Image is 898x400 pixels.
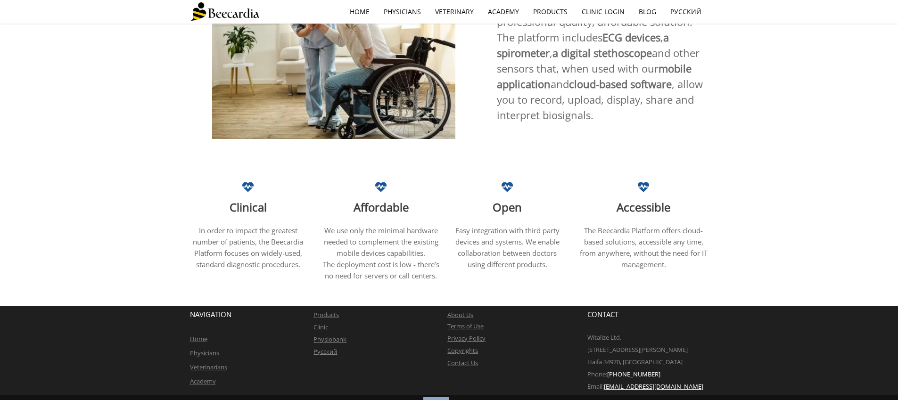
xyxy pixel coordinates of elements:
[190,377,216,385] a: Academy
[493,199,522,215] span: Open
[190,363,227,371] a: Veterinarians
[497,61,692,91] span: mobile application
[587,345,688,354] span: [STREET_ADDRESS][PERSON_NAME]
[580,226,708,269] span: The Beecardia Platform offers cloud-based solutions, accessible any time, from anywhere, without ...
[377,1,428,23] a: Physicians
[230,199,267,215] span: Clinical
[632,1,663,23] a: Blog
[190,349,219,357] a: Physicians
[587,382,604,391] span: Email:
[447,322,484,330] a: Terms of Use
[569,77,672,91] span: cloud-based software
[190,335,207,343] a: Home
[607,370,660,378] span: [PHONE_NUMBER]
[587,358,683,366] span: Haifa 34970, [GEOGRAPHIC_DATA]
[481,1,526,23] a: Academy
[587,370,607,378] span: Phone:
[604,382,703,391] a: [EMAIL_ADDRESS][DOMAIN_NAME]
[313,335,346,343] a: Physiobank
[617,199,670,215] span: Accessible
[324,226,438,258] span: We use only the minimal hardware needed to complement the existing mobile devices capabilities.
[313,323,328,331] a: Clinic
[663,1,709,23] a: Русский
[455,226,560,269] span: Easy integration with third party devices and systems. We enable collaboration between doctors us...
[497,30,669,60] span: a spirometer
[552,46,652,60] span: a digital stethoscope
[587,333,621,342] span: Witalize Ltd.
[343,1,377,23] a: home
[447,346,478,355] a: Copyrights
[323,260,439,280] span: The deployment cost is low - there’s no need for servers or call centers.
[190,310,231,319] span: NAVIGATION
[447,359,478,367] a: Contact Us
[313,310,317,319] a: P
[447,310,473,319] a: About Us
[587,310,618,319] span: CONTACT
[193,226,303,269] span: In order to impact the greatest number of patients, the Beecardia Platform focuses on widely-used...
[354,199,409,215] span: Affordable
[575,1,632,23] a: Clinic Login
[190,2,259,21] img: Beecardia
[317,310,339,319] a: roducts
[428,1,481,23] a: Veterinary
[313,347,337,356] a: Русский
[447,334,486,343] a: Privacy Policy
[526,1,575,23] a: Products
[602,30,660,44] span: ECG devices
